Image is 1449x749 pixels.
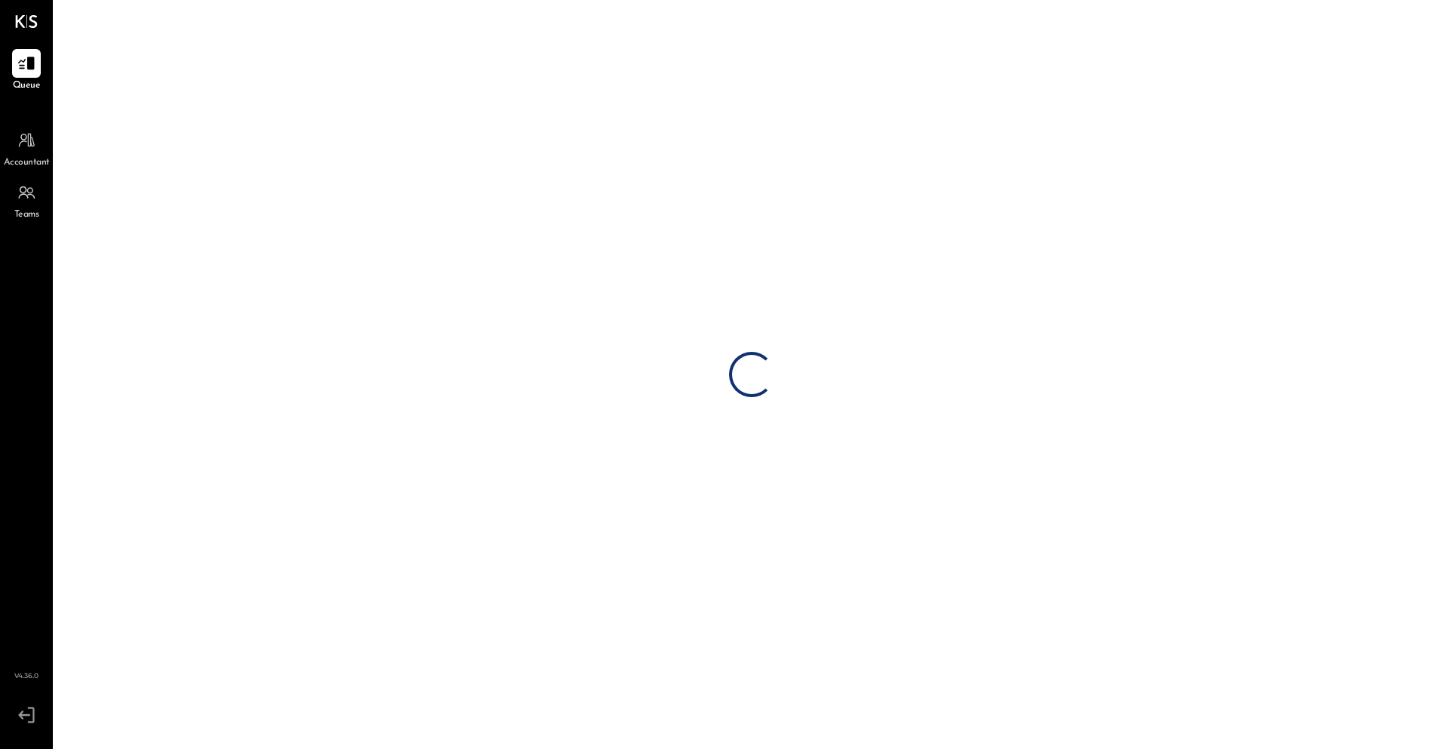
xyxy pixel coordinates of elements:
a: Teams [1,178,52,222]
span: Queue [13,79,41,93]
span: Accountant [4,156,50,170]
span: Teams [14,208,39,222]
a: Accountant [1,126,52,170]
a: Queue [1,49,52,93]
